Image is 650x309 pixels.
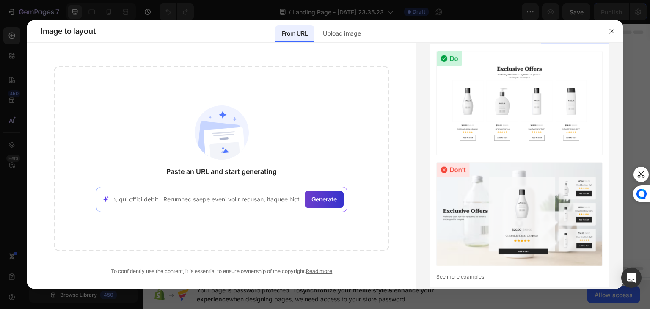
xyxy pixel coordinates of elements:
div: Start with Generating from URL or image [197,195,311,202]
a: Read more [306,268,332,274]
div: Start with Sections from sidebar [203,131,305,141]
button: Add elements [256,148,315,165]
span: Image to layout [41,26,95,36]
p: Upload image [323,28,361,39]
a: See more examples [436,273,603,281]
div: Open Intercom Messenger [621,268,642,288]
button: Add sections [193,148,251,165]
p: From URL [282,28,308,39]
div: To confidently use the content, it is essential to ensure ownership of the copyright. [54,268,389,275]
input: Paste your link here [114,195,301,204]
span: Generate [311,195,337,204]
span: Paste an URL and start generating [166,166,277,177]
